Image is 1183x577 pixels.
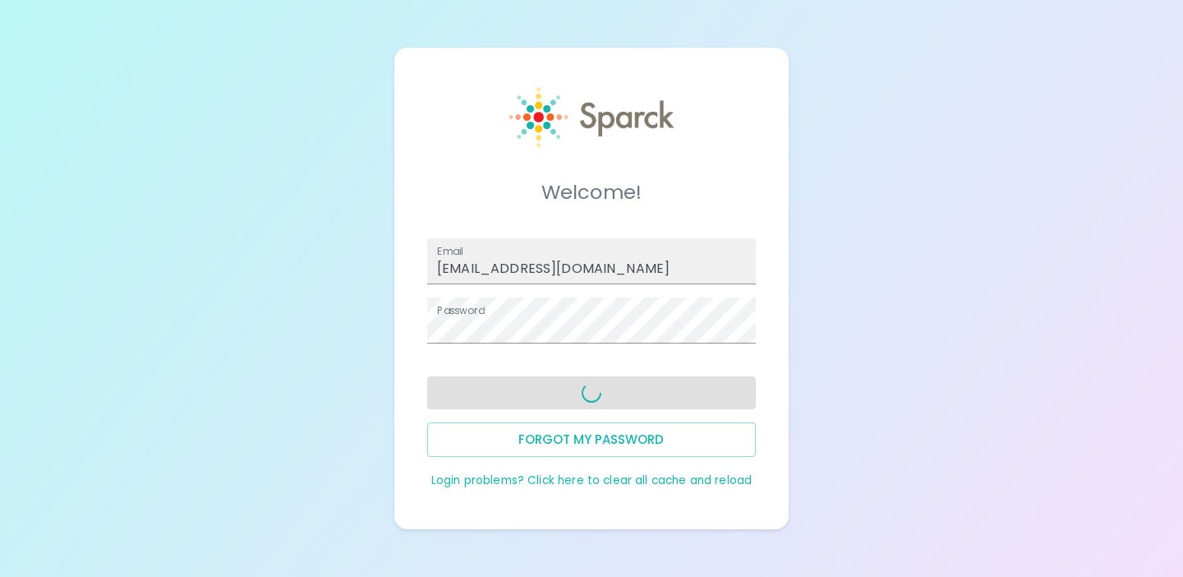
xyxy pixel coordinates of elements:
[437,303,485,317] label: Password
[509,87,674,147] img: Sparck logo
[427,179,756,205] h5: Welcome!
[437,244,463,258] label: Email
[427,422,756,457] button: Forgot my password
[431,473,752,488] a: Login problems? Click here to clear all cache and reload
